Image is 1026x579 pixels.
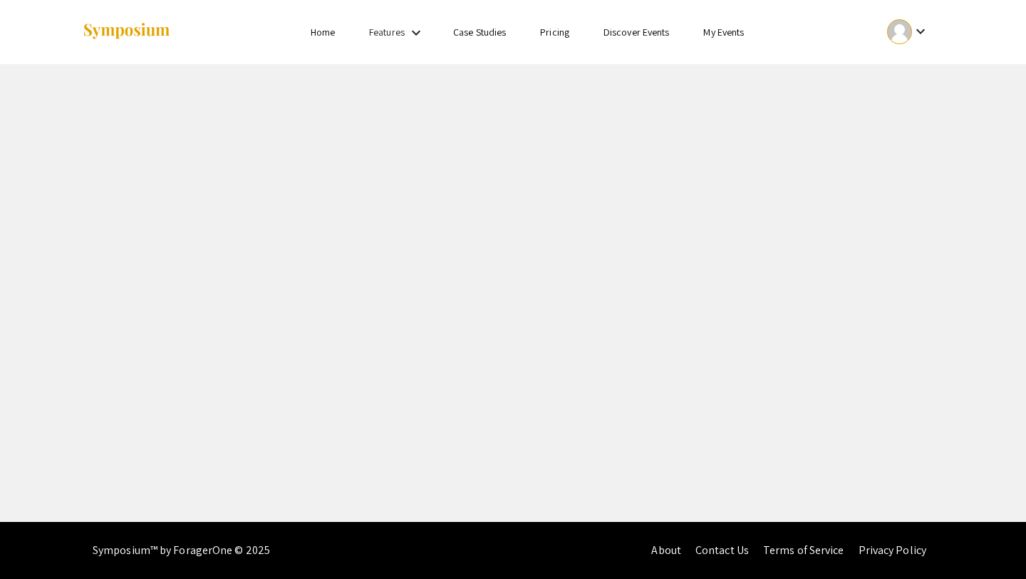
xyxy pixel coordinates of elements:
[912,23,929,40] mat-icon: Expand account dropdown
[603,26,670,39] a: Discover Events
[859,543,926,558] a: Privacy Policy
[703,26,744,39] a: My Events
[408,24,425,41] mat-icon: Expand Features list
[369,26,405,39] a: Features
[93,522,270,579] div: Symposium™ by ForagerOne © 2025
[82,22,171,41] img: Symposium by ForagerOne
[540,26,569,39] a: Pricing
[311,26,335,39] a: Home
[695,543,749,558] a: Contact Us
[453,26,506,39] a: Case Studies
[763,543,844,558] a: Terms of Service
[651,543,681,558] a: About
[872,16,944,48] button: Expand account dropdown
